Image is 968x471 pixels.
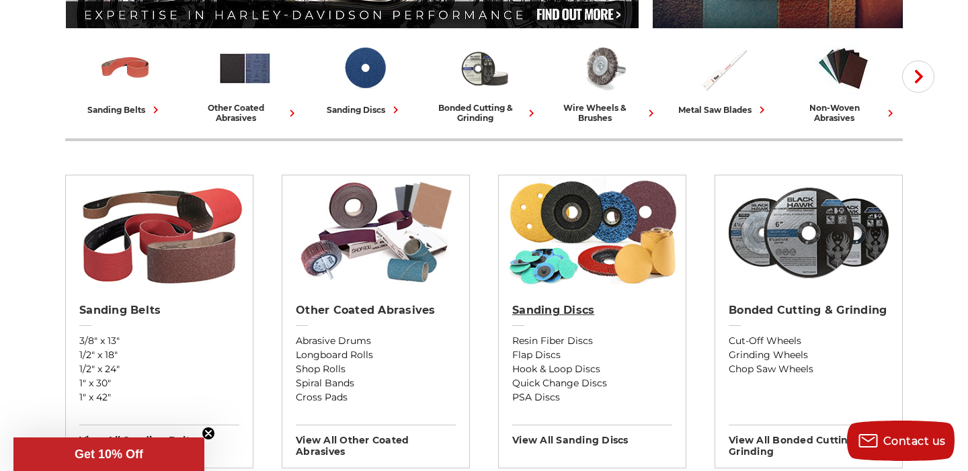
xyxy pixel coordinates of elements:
h3: View All sanding belts [79,425,239,446]
a: 1/2" x 18" [79,348,239,362]
h2: Sanding Belts [79,304,239,317]
a: Resin Fiber Discs [512,334,672,348]
a: 1" x 42" [79,390,239,404]
img: Wire Wheels & Brushes [576,40,632,96]
a: wire wheels & brushes [549,40,658,123]
img: Sanding Belts [73,175,247,290]
a: Cut-Off Wheels [729,334,889,348]
a: Spiral Bands [296,376,456,390]
a: 3/8" x 13" [79,334,239,348]
img: Non-woven Abrasives [815,40,871,96]
img: Other Coated Abrasives [289,175,463,290]
h3: View All other coated abrasives [296,425,456,458]
h2: Other Coated Abrasives [296,304,456,317]
a: bonded cutting & grinding [430,40,538,123]
span: Contact us [883,435,946,447]
img: Sanding Belts [97,40,153,96]
div: other coated abrasives [190,103,299,123]
h3: View All sanding discs [512,425,672,446]
img: Bonded Cutting & Grinding [722,175,896,290]
div: non-woven abrasives [789,103,897,123]
a: Hook & Loop Discs [512,362,672,376]
a: metal saw blades [669,40,778,117]
img: Sanding Discs [337,40,393,96]
a: Chop Saw Wheels [729,362,889,376]
div: metal saw blades [678,103,769,117]
a: Grinding Wheels [729,348,889,362]
button: Contact us [847,421,955,461]
h2: Sanding Discs [512,304,672,317]
div: bonded cutting & grinding [430,103,538,123]
a: other coated abrasives [190,40,299,123]
h3: View All bonded cutting & grinding [729,425,889,458]
div: sanding discs [327,103,403,117]
img: Sanding Discs [506,175,680,290]
a: Cross Pads [296,390,456,404]
a: 1/2" x 24" [79,362,239,376]
a: Flap Discs [512,348,672,362]
button: Next [902,60,934,93]
a: non-woven abrasives [789,40,897,123]
div: wire wheels & brushes [549,103,658,123]
div: sanding belts [87,103,163,117]
a: Abrasive Drums [296,334,456,348]
button: Close teaser [202,427,215,440]
div: Get 10% OffClose teaser [13,437,204,471]
a: sanding discs [310,40,419,117]
h2: Bonded Cutting & Grinding [729,304,889,317]
img: Other Coated Abrasives [217,40,273,96]
a: PSA Discs [512,390,672,404]
a: Longboard Rolls [296,348,456,362]
span: Get 10% Off [75,447,143,461]
img: Metal Saw Blades [696,40,752,96]
a: Quick Change Discs [512,376,672,390]
a: sanding belts [71,40,179,117]
img: Bonded Cutting & Grinding [456,40,512,96]
a: 1" x 30" [79,376,239,390]
a: Shop Rolls [296,362,456,376]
